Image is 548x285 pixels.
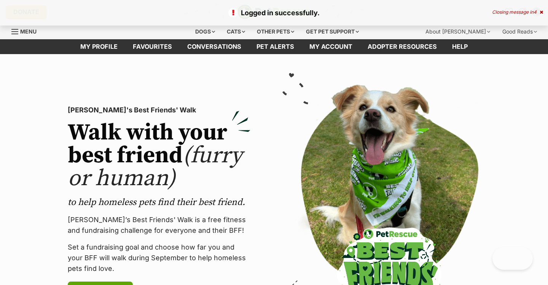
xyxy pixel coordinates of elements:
a: Help [444,39,475,54]
span: (furry or human) [68,141,242,193]
div: Cats [221,24,250,39]
p: Set a fundraising goal and choose how far you and your BFF will walk during September to help hom... [68,242,250,274]
a: Favourites [125,39,180,54]
a: My profile [73,39,125,54]
a: Menu [11,24,42,38]
span: Menu [20,28,37,35]
div: Get pet support [301,24,364,39]
div: Other pets [252,24,299,39]
a: Pet alerts [249,39,302,54]
div: About [PERSON_NAME] [420,24,495,39]
p: to help homeless pets find their best friend. [68,196,250,208]
h2: Walk with your best friend [68,122,250,190]
a: My account [302,39,360,54]
p: [PERSON_NAME]'s Best Friends' Walk [68,105,250,115]
a: conversations [180,39,249,54]
div: Good Reads [497,24,542,39]
p: [PERSON_NAME]’s Best Friends' Walk is a free fitness and fundraising challenge for everyone and t... [68,215,250,236]
div: Dogs [190,24,220,39]
iframe: Help Scout Beacon - Open [492,247,533,270]
a: Adopter resources [360,39,444,54]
